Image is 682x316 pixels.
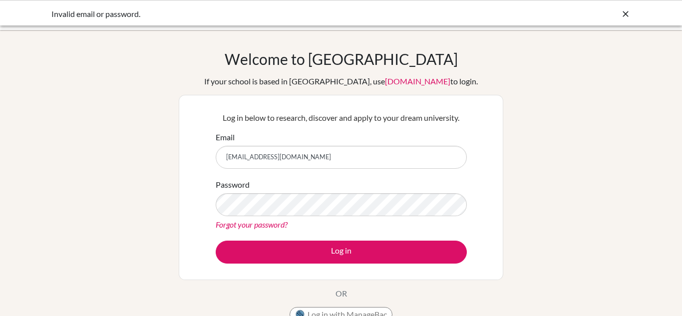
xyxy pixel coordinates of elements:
[216,241,467,264] button: Log in
[51,8,481,20] div: Invalid email or password.
[385,76,450,86] a: [DOMAIN_NAME]
[216,131,235,143] label: Email
[225,50,458,68] h1: Welcome to [GEOGRAPHIC_DATA]
[204,75,478,87] div: If your school is based in [GEOGRAPHIC_DATA], use to login.
[336,288,347,300] p: OR
[216,179,250,191] label: Password
[216,220,288,229] a: Forgot your password?
[216,112,467,124] p: Log in below to research, discover and apply to your dream university.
